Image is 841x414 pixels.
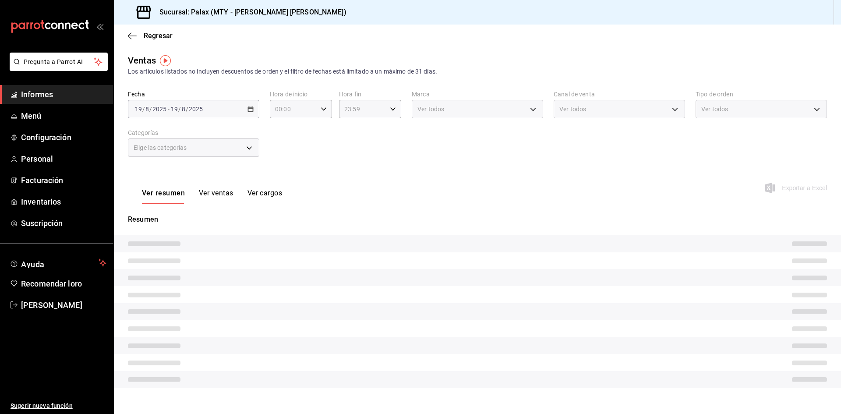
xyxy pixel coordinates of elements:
input: ---- [188,106,203,113]
font: Hora fin [339,91,361,98]
input: -- [134,106,142,113]
button: Pregunta a Parrot AI [10,53,108,71]
font: Ver todos [417,106,444,113]
font: Recomendar loro [21,279,82,288]
font: Ventas [128,55,156,66]
font: Ver todos [701,106,728,113]
font: Pregunta a Parrot AI [24,58,83,65]
div: pestañas de navegación [142,188,282,204]
font: / [142,106,145,113]
font: Inventarios [21,197,61,206]
font: Sugerir nueva función [11,402,73,409]
button: Regresar [128,32,173,40]
font: Tipo de orden [696,91,733,98]
font: Menú [21,111,42,120]
font: Ver ventas [199,189,233,197]
img: Marcador de información sobre herramientas [160,55,171,66]
a: Pregunta a Parrot AI [6,64,108,73]
input: -- [181,106,186,113]
input: ---- [152,106,167,113]
font: Los artículos listados no incluyen descuentos de orden y el filtro de fechas está limitado a un m... [128,68,437,75]
font: [PERSON_NAME] [21,301,82,310]
font: Canal de venta [554,91,595,98]
input: -- [170,106,178,113]
font: Categorías [128,129,158,136]
font: / [186,106,188,113]
font: Suscripción [21,219,63,228]
font: Sucursal: Palax (MTY - [PERSON_NAME] [PERSON_NAME]) [159,8,346,16]
font: / [178,106,181,113]
font: Ver resumen [142,189,185,197]
font: Marca [412,91,430,98]
font: Regresar [144,32,173,40]
font: Ver todos [559,106,586,113]
font: Informes [21,90,53,99]
font: Facturación [21,176,63,185]
button: abrir_cajón_menú [96,23,103,30]
font: / [149,106,152,113]
font: Ayuda [21,260,45,269]
font: Elige las categorías [134,144,187,151]
font: Configuración [21,133,71,142]
font: Hora de inicio [270,91,307,98]
input: -- [145,106,149,113]
font: - [168,106,170,113]
font: Ver cargos [247,189,283,197]
font: Resumen [128,215,158,223]
font: Personal [21,154,53,163]
font: Fecha [128,91,145,98]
